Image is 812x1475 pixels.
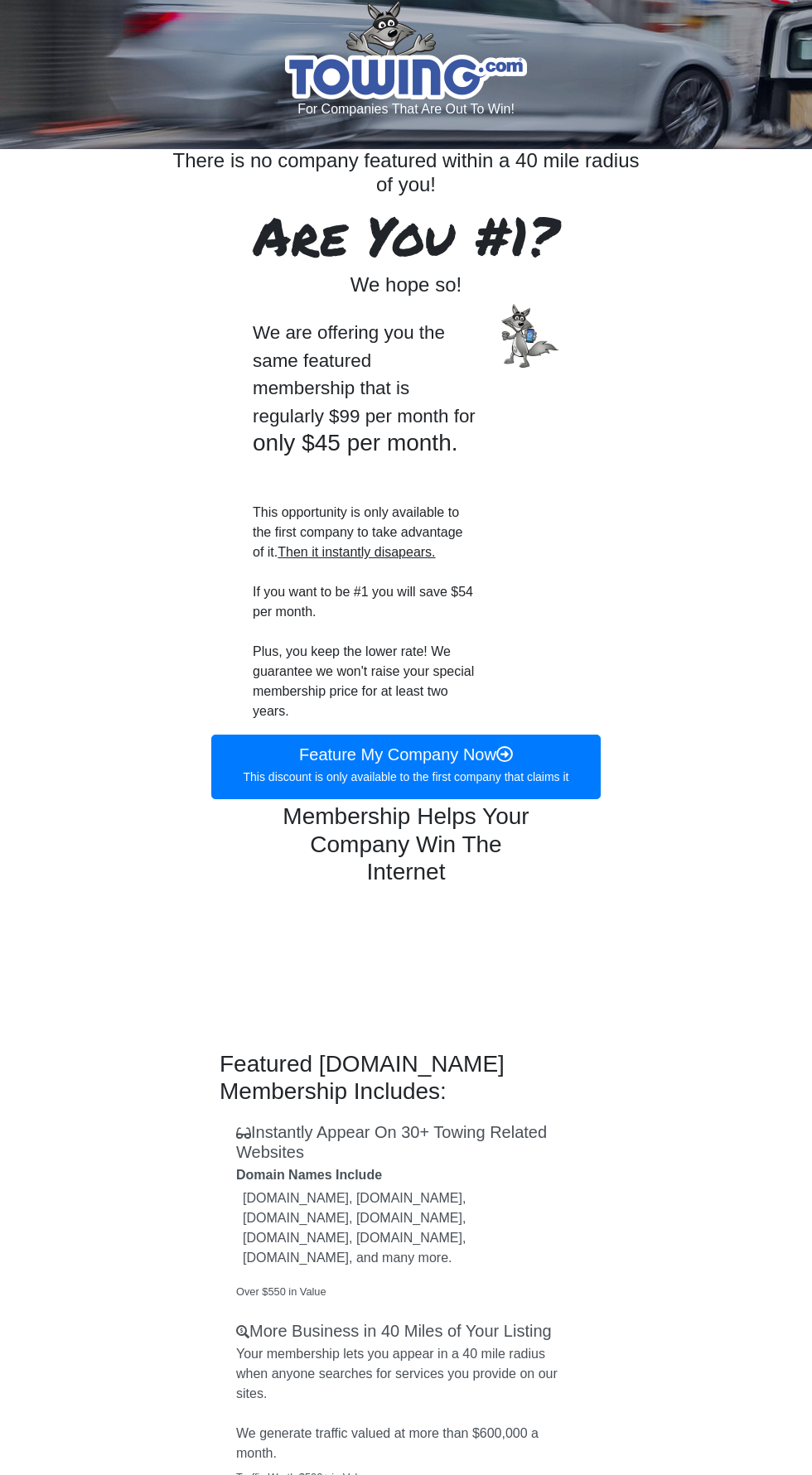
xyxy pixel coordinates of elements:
[278,545,435,559] u: Then it instantly disapears.
[236,1188,576,1268] div: [DOMAIN_NAME], [DOMAIN_NAME], [DOMAIN_NAME], [DOMAIN_NAME], [DOMAIN_NAME], [DOMAIN_NAME], [DOMAIN...
[236,1285,326,1298] small: Over $550 in Value
[501,304,559,368] img: Fox-WithPhone.png
[236,1321,552,1341] h5: More Business in 40 Miles of Your Listing
[269,803,543,886] h3: Membership Helps Your Company Win The Internet
[211,735,601,799] a: Feature My Company NowThis discount is only available to the first company that claims it
[253,322,476,427] small: We are offering you the same featured membership that is regularly $99 per month for
[240,304,489,735] div: This opportunity is only available to the first company to take advantage of it. If you want to b...
[170,273,642,297] h4: We hope so!
[236,1168,382,1182] strong: Domain Names Include
[244,770,569,783] span: This discount is only available to the first company that claims it
[220,1050,592,1106] h3: Featured [DOMAIN_NAME] Membership Includes:
[170,204,642,268] h1: Are You #1?
[236,1344,576,1463] p: Your membership lets you appear in a 40 mile radius when anyone searches for services you provide...
[170,149,642,197] h4: There is no company featured within a 40 mile radius of you!
[253,317,476,456] h3: only $45 per month.
[236,1122,576,1162] h5: Instantly Appear On 30+ Towing Related Websites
